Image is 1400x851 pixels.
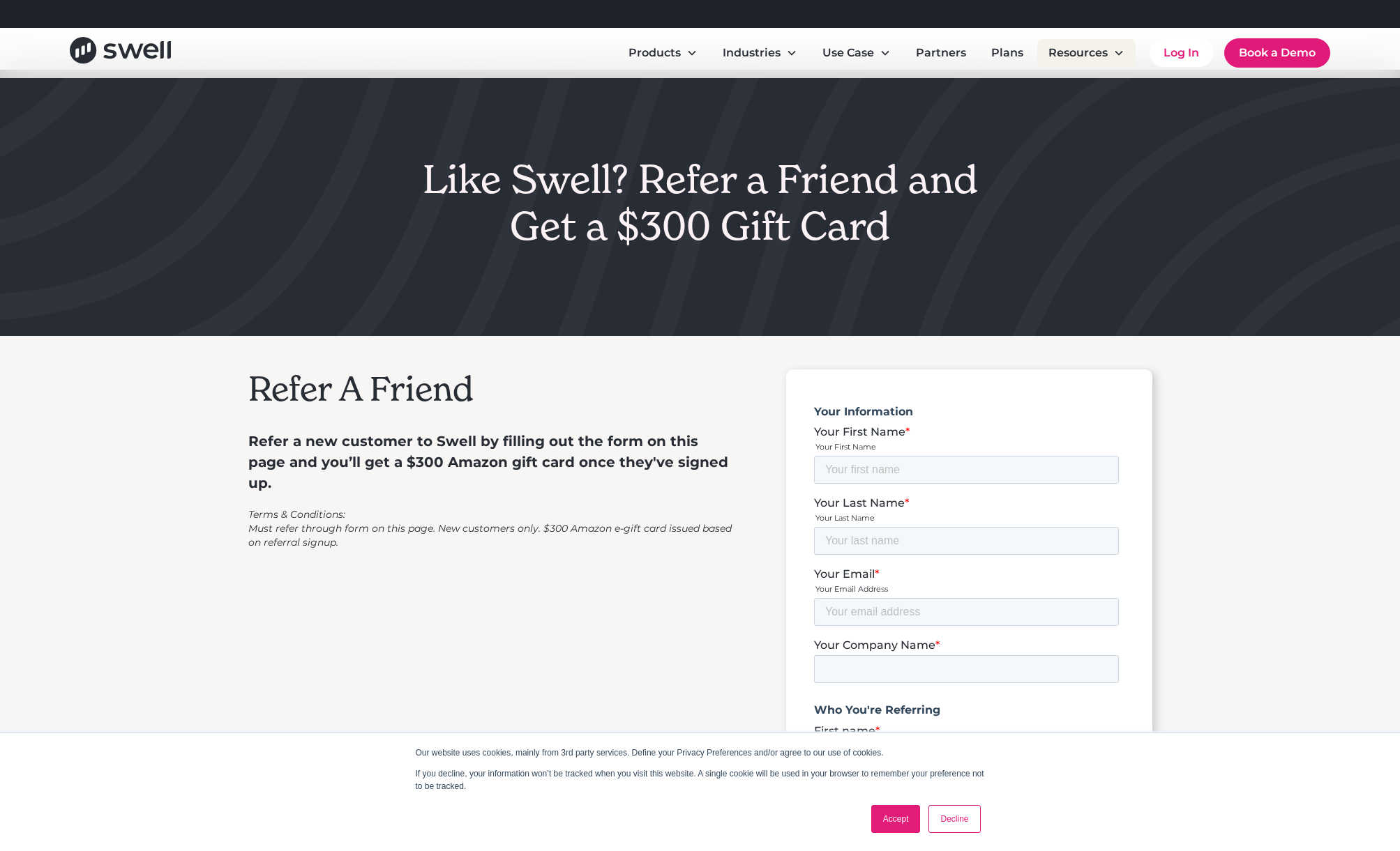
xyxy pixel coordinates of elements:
div: Use Case [822,45,874,61]
div: Products [617,39,709,67]
div: Use Case [811,39,902,67]
h2: Refer A Friend [248,369,736,410]
span: I agree to receive other communications from [GEOGRAPHIC_DATA]. [17,770,305,795]
div: Resources [1037,39,1136,67]
a: Partners [905,39,977,67]
a: Plans [980,39,1034,67]
a: Decline [928,805,980,833]
a: home [70,37,171,68]
h1: Like Swell? Refer a Friend and Get a $300 Gift Card [423,156,978,250]
a: Log In [1150,39,1213,67]
div: Industries [712,39,808,67]
strong: Refer a new customer to Swell by filling out the form on this page and you’ll get a $300 Amazon g... [248,433,728,491]
div: Products [629,45,681,61]
p: Our website uses cookies, mainly from 3rd party services. Define your Privacy Preferences and/or ... [416,746,985,759]
a: Privacy Policy [54,675,123,687]
a: Book a Demo [1224,38,1330,68]
div: Industries [723,45,781,61]
div: Resources [1048,45,1108,61]
input: I agree to receive other communications from [GEOGRAPHIC_DATA]. [3,772,13,781]
p: If you decline, your information won’t be tracked when you visit this website. A single cookie wi... [416,767,985,792]
em: Terms & Conditions: Must refer through form on this page. New customers only. $300 Amazon e-gift ... [248,508,732,549]
a: Accept [871,805,921,833]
